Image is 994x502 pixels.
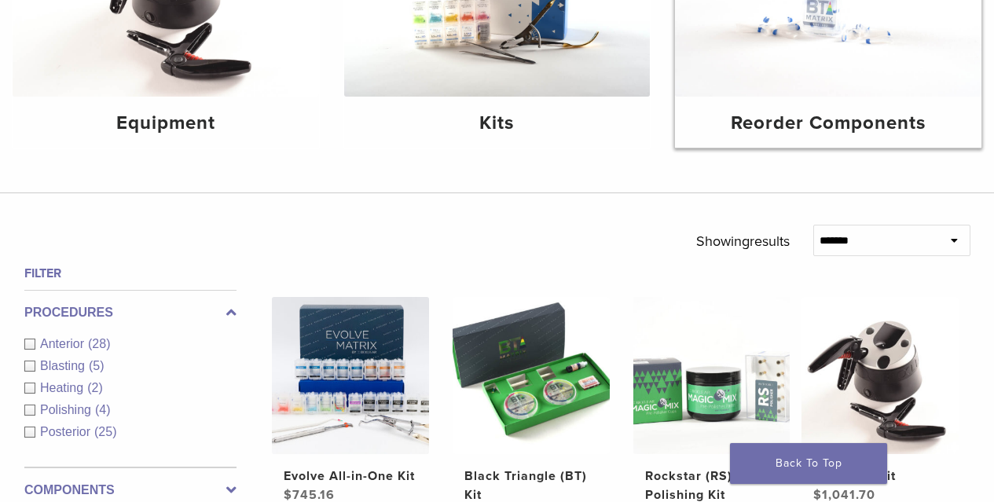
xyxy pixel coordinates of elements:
h4: Kits [357,109,638,137]
span: (4) [95,403,111,416]
span: (25) [94,425,116,438]
img: Rockstar (RS) Polishing Kit [633,297,790,454]
span: (5) [89,359,105,372]
span: Posterior [40,425,94,438]
img: Evolve All-in-One Kit [272,297,429,454]
span: Polishing [40,403,95,416]
h4: Reorder Components [688,109,969,137]
img: HeatSync Kit [801,297,959,454]
h2: Evolve All-in-One Kit [284,467,417,486]
span: Heating [40,381,87,394]
label: Procedures [24,303,237,322]
span: (28) [88,337,110,350]
span: (2) [87,381,103,394]
label: Components [24,481,237,500]
p: Showing results [696,225,790,258]
img: Black Triangle (BT) Kit [453,297,610,454]
h4: Equipment [25,109,306,137]
span: Blasting [40,359,89,372]
h4: Filter [24,264,237,283]
a: Back To Top [730,443,887,484]
span: Anterior [40,337,88,350]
